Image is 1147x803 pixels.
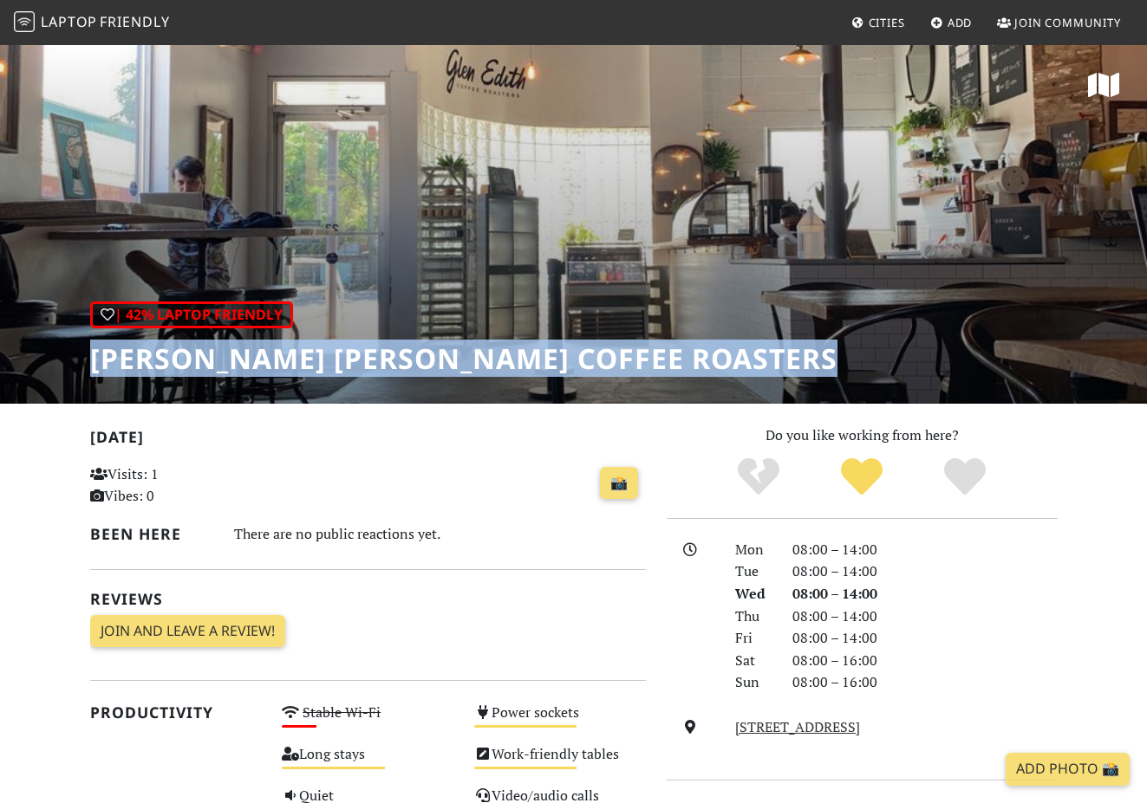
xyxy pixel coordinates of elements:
[725,650,782,672] div: Sat
[90,703,262,722] h2: Productivity
[782,539,1068,561] div: 08:00 – 14:00
[923,7,980,38] a: Add
[234,521,646,547] div: There are no public reactions yet.
[782,560,1068,583] div: 08:00 – 14:00
[1006,753,1130,786] a: Add Photo 📸
[271,741,464,783] div: Long stays
[725,605,782,628] div: Thu
[735,717,860,736] a: [STREET_ADDRESS]
[782,627,1068,650] div: 08:00 – 14:00
[782,671,1068,694] div: 08:00 – 16:00
[90,301,293,329] div: | 42% Laptop Friendly
[725,627,782,650] div: Fri
[667,424,1058,447] p: Do you like working from here?
[948,15,973,30] span: Add
[90,525,213,543] h2: Been here
[100,12,169,31] span: Friendly
[14,8,170,38] a: LaptopFriendly LaptopFriendly
[913,456,1016,499] div: Definitely!
[782,650,1068,672] div: 08:00 – 16:00
[90,428,646,453] h2: [DATE]
[90,590,646,608] h2: Reviews
[14,11,35,32] img: LaptopFriendly
[725,560,782,583] div: Tue
[90,342,837,375] h1: [PERSON_NAME] [PERSON_NAME] Coffee Roasters
[811,456,914,499] div: Yes
[782,605,1068,628] div: 08:00 – 14:00
[90,463,262,508] p: Visits: 1 Vibes: 0
[464,741,656,783] div: Work-friendly tables
[725,583,782,605] div: Wed
[90,615,285,648] a: Join and leave a review!
[725,671,782,694] div: Sun
[725,539,782,561] div: Mon
[464,700,656,741] div: Power sockets
[303,703,381,722] s: Stable Wi-Fi
[1014,15,1121,30] span: Join Community
[41,12,97,31] span: Laptop
[600,467,638,500] a: 📸
[782,583,1068,605] div: 08:00 – 14:00
[707,456,811,499] div: No
[844,7,912,38] a: Cities
[869,15,905,30] span: Cities
[990,7,1128,38] a: Join Community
